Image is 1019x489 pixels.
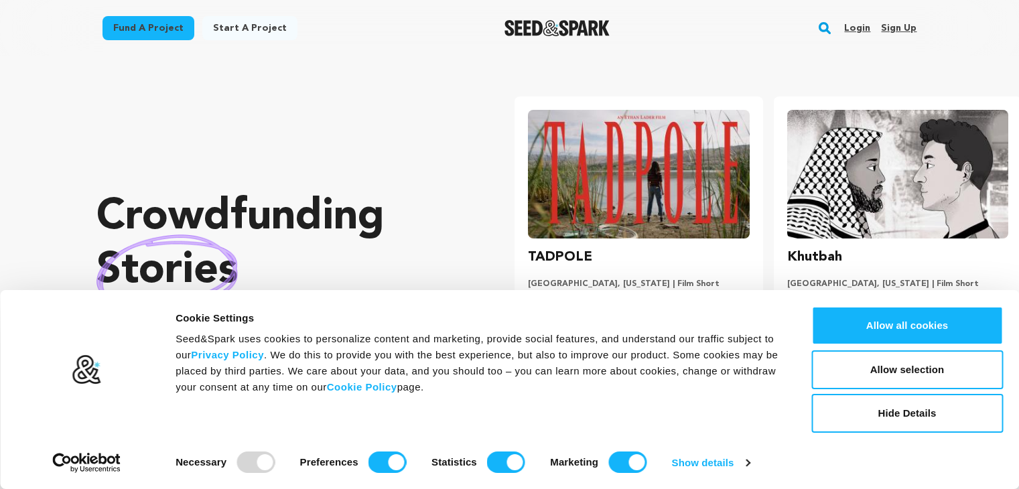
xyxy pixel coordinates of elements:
[327,381,397,393] a: Cookie Policy
[528,110,749,238] img: TADPOLE image
[96,234,238,307] img: hand sketched image
[811,350,1003,389] button: Allow selection
[103,16,194,40] a: Fund a project
[787,110,1008,238] img: Khutbah image
[176,310,781,326] div: Cookie Settings
[191,349,264,360] a: Privacy Policy
[72,354,102,385] img: logo
[202,16,297,40] a: Start a project
[300,456,358,468] strong: Preferences
[176,456,226,468] strong: Necessary
[787,279,1008,289] p: [GEOGRAPHIC_DATA], [US_STATE] | Film Short
[504,20,610,36] a: Seed&Spark Homepage
[672,453,750,473] a: Show details
[881,17,916,39] a: Sign up
[550,456,598,468] strong: Marketing
[811,394,1003,433] button: Hide Details
[811,306,1003,345] button: Allow all cookies
[844,17,870,39] a: Login
[28,453,145,473] a: Usercentrics Cookiebot - opens in a new window
[176,331,781,395] div: Seed&Spark uses cookies to personalize content and marketing, provide social features, and unders...
[431,456,477,468] strong: Statistics
[96,191,461,352] p: Crowdfunding that .
[528,279,749,289] p: [GEOGRAPHIC_DATA], [US_STATE] | Film Short
[504,20,610,36] img: Seed&Spark Logo Dark Mode
[787,247,842,268] h3: Khutbah
[528,247,592,268] h3: TADPOLE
